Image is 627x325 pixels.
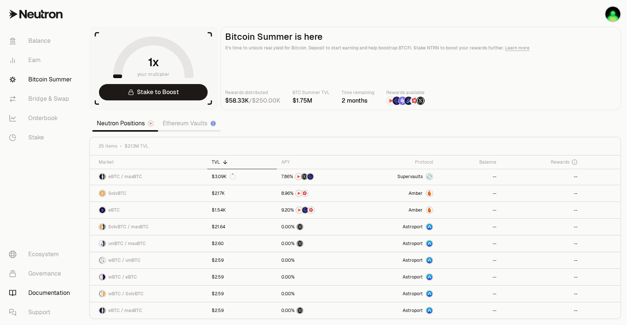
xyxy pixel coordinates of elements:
img: EtherFi Points [302,207,308,213]
div: $2.59 [212,274,224,280]
div: / [225,96,281,105]
img: maxBTC Logo [103,174,105,180]
img: Structured Points [301,174,307,180]
a: eBTC LogomaxBTC LogoeBTC / maxBTC [90,302,207,319]
span: wBTC / eBTC [108,274,137,280]
img: uniBTC Logo [99,241,102,247]
p: Rewards distributed [225,89,281,96]
img: EtherFi Points [393,97,401,105]
span: your multiplier [137,71,170,78]
a: $3.09K [207,168,277,185]
a: $21.64 [207,219,277,235]
span: 25 items [99,143,117,149]
img: Supervaults [426,174,432,180]
span: eBTC / maxBTC [108,174,142,180]
a: eBTC LogomaxBTC LogoeBTC / maxBTC [90,168,207,185]
a: Astroport [355,302,438,319]
a: -- [501,202,582,218]
a: -- [501,185,582,202]
div: $2.60 [212,241,224,247]
a: Orderbook [3,109,80,128]
a: -- [501,168,582,185]
img: SolvBTC Logo [99,190,105,196]
img: eBTC Logo [99,207,105,213]
img: Amber [426,190,432,196]
div: $21.64 [212,224,225,230]
a: Astroport [355,252,438,268]
p: Rewards available [386,89,425,96]
img: Structured Points [297,308,303,313]
img: uniBTC Logo [103,257,105,263]
a: wBTC LogouniBTC LogowBTC / uniBTC [90,252,207,268]
a: -- [438,168,501,185]
div: $2.17K [212,190,225,196]
a: -- [438,286,501,302]
p: BTC Summer TVL [292,89,330,96]
a: -- [438,269,501,285]
a: wBTC LogoeBTC LogowBTC / eBTC [90,269,207,285]
img: Structured Points [416,97,425,105]
span: SolvBTC [108,190,127,196]
img: maxBTC Logo [103,224,105,230]
a: -- [438,235,501,252]
img: Solv Points [399,97,407,105]
a: Astroport [355,286,438,302]
button: Structured Points [281,223,351,231]
img: NTRN [387,97,395,105]
span: Amber [409,190,423,196]
button: NTRNEtherFi PointsMars Fragments [281,206,351,214]
span: eBTC / maxBTC [108,308,142,313]
a: $2.60 [207,235,277,252]
a: $2.17K [207,185,277,202]
a: SolvBTC LogomaxBTC LogoSolvBTC / maxBTC [90,219,207,235]
span: wBTC / uniBTC [108,257,141,263]
a: Stake [3,128,80,147]
img: Ethereum Logo [211,121,215,126]
p: Time remaining [342,89,374,96]
img: KO [605,7,620,22]
a: Bridge & Swap [3,89,80,109]
a: Astroport [355,235,438,252]
a: -- [501,302,582,319]
img: maxBTC Logo [103,241,105,247]
div: APY [281,159,351,165]
a: -- [438,302,501,319]
div: Market [99,159,203,165]
a: SupervaultsSupervaults [355,168,438,185]
a: Learn more [505,45,530,51]
img: Neutron Logo [148,121,153,126]
button: Structured Points [281,307,351,314]
a: -- [501,235,582,252]
a: -- [501,252,582,268]
a: Ethereum Vaults [158,116,221,131]
div: $2.59 [212,308,224,313]
a: NTRNStructured PointsEtherFi Points [277,168,355,185]
a: SolvBTC LogoSolvBTC [90,185,207,202]
img: Mars Fragments [302,190,308,196]
a: AmberAmber [355,202,438,218]
span: Astroport [403,224,423,230]
img: Mars Fragments [410,97,419,105]
a: Balance [3,31,80,51]
a: $1.54K [207,202,277,218]
img: SolvBTC Logo [103,291,105,297]
span: Astroport [403,291,423,297]
a: $2.59 [207,302,277,319]
img: eBTC Logo [99,308,102,313]
span: Astroport [403,308,423,313]
a: $2.59 [207,269,277,285]
img: Mars Fragments [308,207,314,213]
div: $2.59 [212,291,224,297]
img: wBTC Logo [99,291,102,297]
span: SolvBTC / maxBTC [108,224,149,230]
img: EtherFi Points [307,174,313,180]
img: NTRN [296,190,302,196]
span: Amber [409,207,423,213]
a: Earn [3,51,80,70]
img: eBTC Logo [103,274,105,280]
div: $2.59 [212,257,224,263]
a: Documentation [3,283,80,303]
img: SolvBTC Logo [99,224,102,230]
img: Structured Points [297,241,303,247]
a: -- [438,219,501,235]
